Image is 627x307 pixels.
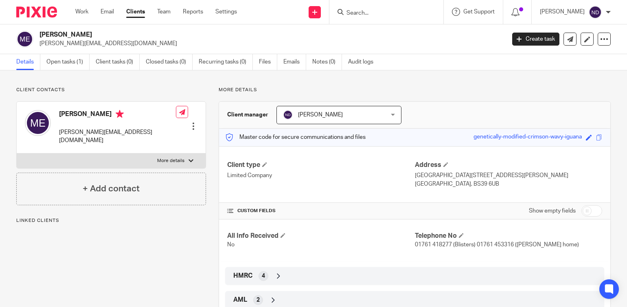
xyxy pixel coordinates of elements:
[415,171,602,180] p: [GEOGRAPHIC_DATA][STREET_ADDRESS][PERSON_NAME]
[39,31,408,39] h2: [PERSON_NAME]
[96,54,140,70] a: Client tasks (0)
[415,180,602,188] p: [GEOGRAPHIC_DATA], BS39 6UB
[283,54,306,70] a: Emails
[227,208,414,214] h4: CUSTOM FIELDS
[215,8,237,16] a: Settings
[415,242,579,248] span: 01761 418277 (Blisters) 01761 453316 ([PERSON_NAME] home)
[415,161,602,169] h4: Address
[157,158,184,164] p: More details
[298,112,343,118] span: [PERSON_NAME]
[225,133,366,141] p: Master code for secure communications and files
[83,182,140,195] h4: + Add contact
[16,7,57,18] img: Pixie
[259,54,277,70] a: Files
[75,8,88,16] a: Work
[25,110,51,136] img: svg%3E
[16,54,40,70] a: Details
[589,6,602,19] img: svg%3E
[540,8,585,16] p: [PERSON_NAME]
[227,171,414,180] p: Limited Company
[227,232,414,240] h4: All Info Received
[262,272,265,280] span: 4
[59,128,176,145] p: [PERSON_NAME][EMAIL_ADDRESS][DOMAIN_NAME]
[39,39,500,48] p: [PERSON_NAME][EMAIL_ADDRESS][DOMAIN_NAME]
[116,110,124,118] i: Primary
[157,8,171,16] a: Team
[46,54,90,70] a: Open tasks (1)
[256,296,260,304] span: 2
[233,296,247,304] span: AML
[16,217,206,224] p: Linked clients
[463,9,495,15] span: Get Support
[227,161,414,169] h4: Client type
[16,31,33,48] img: svg%3E
[183,8,203,16] a: Reports
[199,54,253,70] a: Recurring tasks (0)
[219,87,611,93] p: More details
[512,33,559,46] a: Create task
[227,111,268,119] h3: Client manager
[233,272,252,280] span: HMRC
[529,207,576,215] label: Show empty fields
[59,110,176,120] h4: [PERSON_NAME]
[16,87,206,93] p: Client contacts
[146,54,193,70] a: Closed tasks (0)
[415,232,602,240] h4: Telephone No
[348,54,379,70] a: Audit logs
[312,54,342,70] a: Notes (0)
[227,242,235,248] span: No
[474,133,582,142] div: genetically-modified-crimson-wavy-iguana
[101,8,114,16] a: Email
[346,10,419,17] input: Search
[283,110,293,120] img: svg%3E
[126,8,145,16] a: Clients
